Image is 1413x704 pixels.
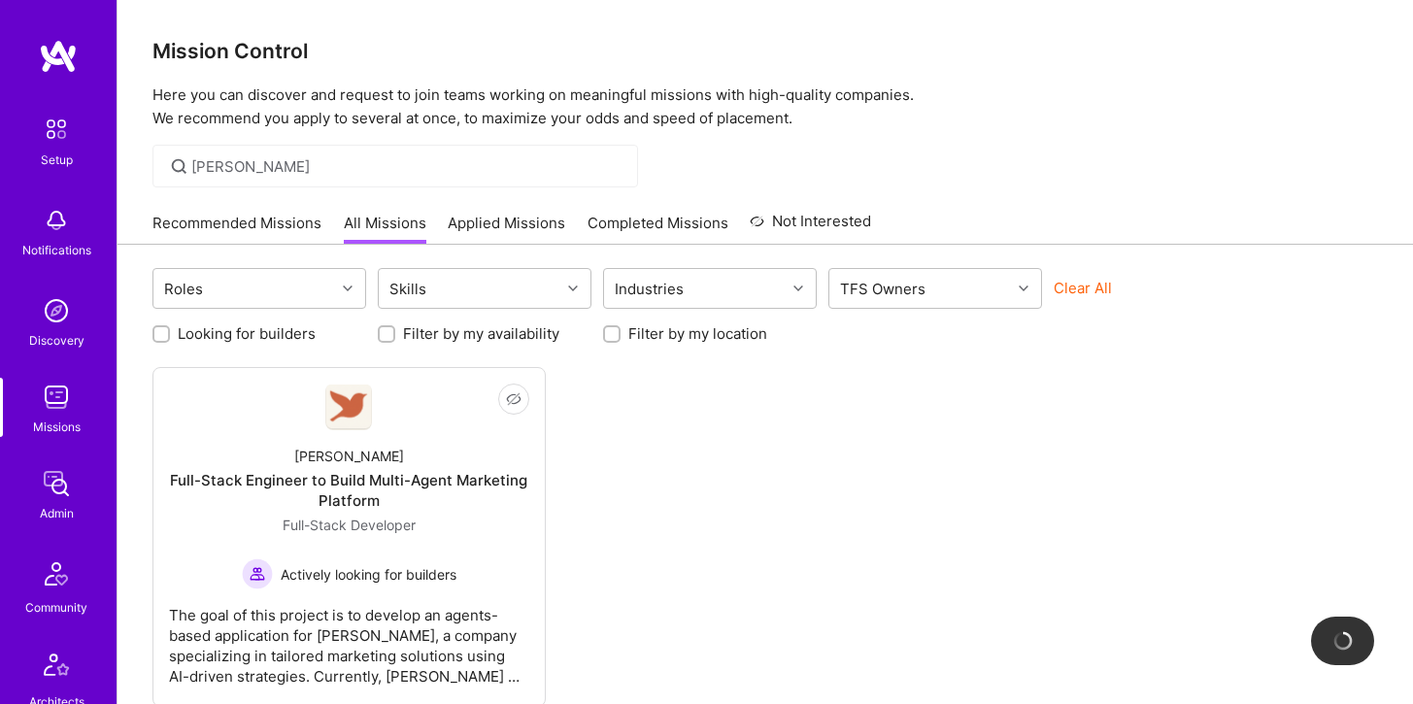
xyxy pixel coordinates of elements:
div: [PERSON_NAME] [294,446,404,466]
div: Roles [159,275,208,303]
div: Community [25,597,87,618]
div: Notifications [22,240,91,260]
img: Community [33,551,80,597]
img: Architects [33,645,80,691]
div: Discovery [29,330,84,351]
img: discovery [37,291,76,330]
div: Admin [40,503,74,523]
a: Company Logo[PERSON_NAME]Full-Stack Engineer to Build Multi-Agent Marketing PlatformFull-Stack De... [169,384,529,690]
label: Looking for builders [178,323,316,344]
div: TFS Owners [835,275,930,303]
span: Full-Stack Developer [283,517,416,533]
a: Completed Missions [588,213,728,245]
img: Company Logo [325,385,372,430]
input: Find Mission... [191,156,623,177]
img: setup [36,109,77,150]
div: The goal of this project is to develop an agents-based application for [PERSON_NAME], a company s... [169,589,529,687]
div: Missions [33,417,81,437]
img: teamwork [37,378,76,417]
i: icon Chevron [568,284,578,293]
img: loading [1330,628,1355,653]
label: Filter by my availability [403,323,559,344]
div: Setup [41,150,73,170]
i: icon Chevron [343,284,353,293]
img: bell [37,201,76,240]
div: Skills [385,275,431,303]
a: Recommended Missions [152,213,321,245]
img: Actively looking for builders [242,558,273,589]
div: Industries [610,275,689,303]
img: logo [39,39,78,74]
button: Clear All [1054,278,1112,298]
i: icon SearchGrey [168,155,190,178]
h3: Mission Control [152,39,1378,63]
div: Full-Stack Engineer to Build Multi-Agent Marketing Platform [169,470,529,511]
a: All Missions [344,213,426,245]
a: Not Interested [750,210,871,245]
img: admin teamwork [37,464,76,503]
span: Actively looking for builders [281,564,456,585]
label: Filter by my location [628,323,767,344]
i: icon Chevron [1019,284,1028,293]
a: Applied Missions [448,213,565,245]
i: icon EyeClosed [506,391,521,407]
i: icon Chevron [793,284,803,293]
p: Here you can discover and request to join teams working on meaningful missions with high-quality ... [152,84,1378,130]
